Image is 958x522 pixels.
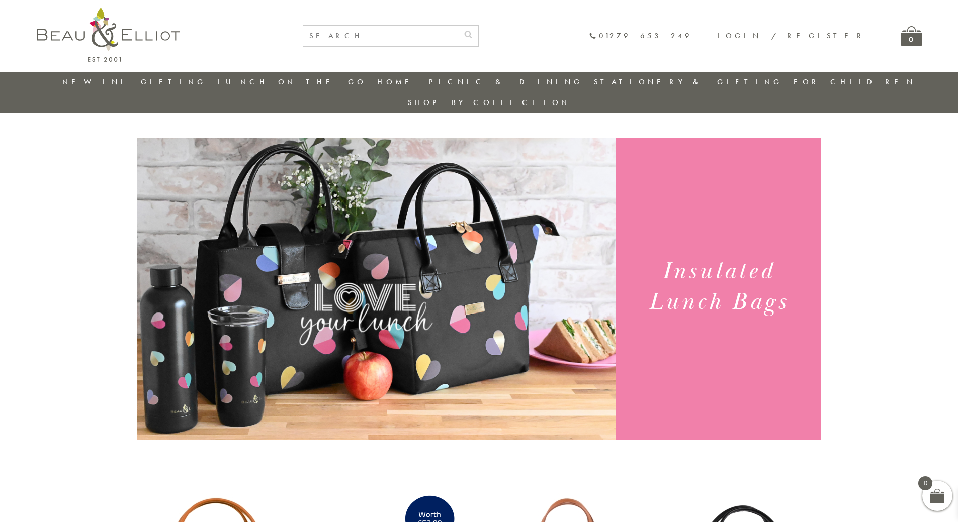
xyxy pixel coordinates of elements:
[217,77,366,87] a: Lunch On The Go
[794,77,916,87] a: For Children
[429,77,583,87] a: Picnic & Dining
[918,476,932,490] span: 0
[594,77,782,87] a: Stationery & Gifting
[589,32,692,40] a: 01279 653 249
[717,31,866,41] a: Login / Register
[141,77,206,87] a: Gifting
[408,97,570,108] a: Shop by collection
[377,77,417,87] a: Home
[37,8,180,62] img: logo
[901,26,922,46] a: 0
[137,138,616,440] img: Emily Heart Set
[303,26,458,46] input: SEARCH
[62,77,130,87] a: New in!
[628,256,809,318] h1: Insulated Lunch Bags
